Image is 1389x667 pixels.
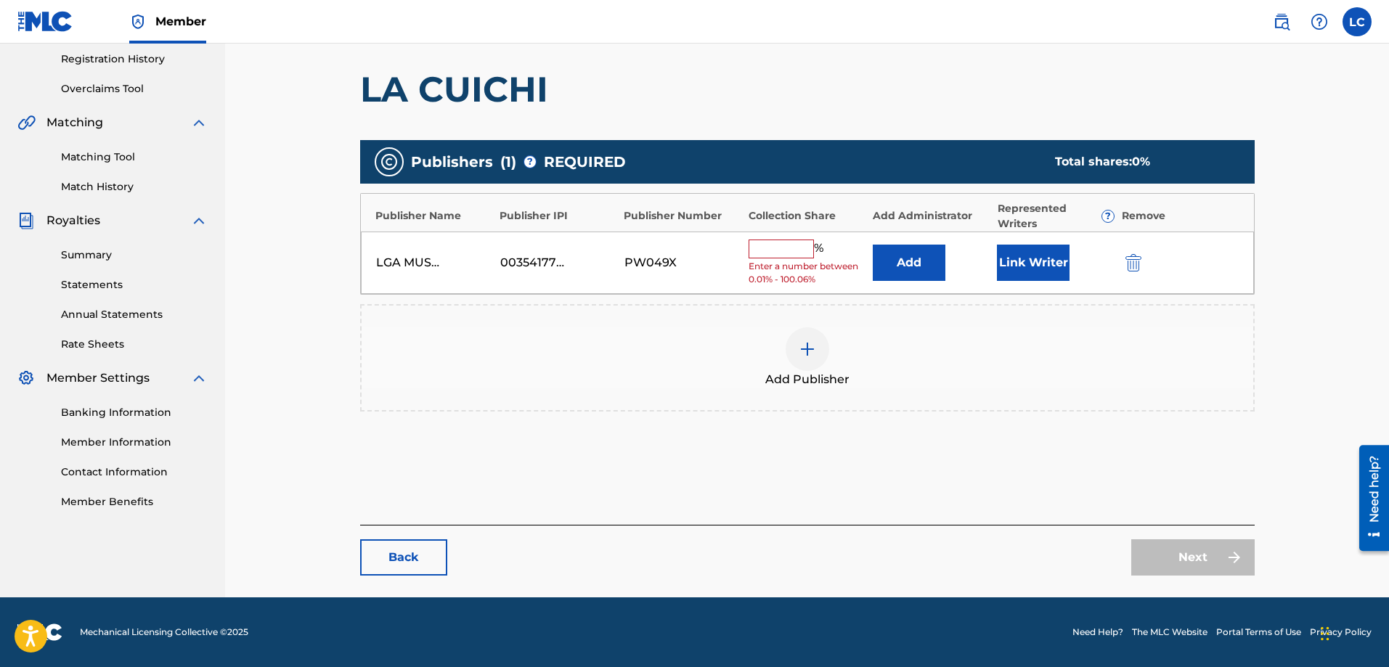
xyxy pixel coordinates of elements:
[61,247,208,263] a: Summary
[873,245,945,281] button: Add
[500,151,516,173] span: ( 1 )
[61,494,208,510] a: Member Benefits
[46,212,100,229] span: Royalties
[61,465,208,480] a: Contact Information
[61,307,208,322] a: Annual Statements
[17,11,73,32] img: MLC Logo
[1072,626,1123,639] a: Need Help?
[1102,210,1114,222] span: ?
[61,435,208,450] a: Member Information
[375,208,492,224] div: Publisher Name
[360,67,1255,111] h1: LA CUICHI
[1305,7,1334,36] div: Help
[46,369,150,387] span: Member Settings
[749,260,865,286] span: Enter a number between 0.01% - 100.06%
[190,212,208,229] img: expand
[1316,597,1389,667] iframe: Chat Widget
[500,208,616,224] div: Publisher IPI
[1122,208,1239,224] div: Remove
[61,277,208,292] a: Statements
[997,245,1070,281] button: Link Writer
[1267,7,1296,36] a: Public Search
[873,208,990,224] div: Add Administrator
[544,151,626,173] span: REQUIRED
[814,240,827,258] span: %
[1125,254,1141,271] img: 12a2ab48e56ec057fbd8.svg
[1311,13,1328,30] img: help
[61,81,208,97] a: Overclaims Tool
[61,52,208,67] a: Registration History
[749,208,865,224] div: Collection Share
[624,208,741,224] div: Publisher Number
[799,340,816,358] img: add
[17,369,35,387] img: Member Settings
[1321,612,1329,655] div: Drag
[380,153,398,171] img: publishers
[1343,7,1372,36] div: User Menu
[61,150,208,165] a: Matching Tool
[61,337,208,352] a: Rate Sheets
[190,114,208,131] img: expand
[17,212,35,229] img: Royalties
[1055,153,1225,171] div: Total shares:
[1216,626,1301,639] a: Portal Terms of Use
[765,371,850,388] span: Add Publisher
[1132,626,1207,639] a: The MLC Website
[61,179,208,195] a: Match History
[129,13,147,30] img: Top Rightsholder
[155,13,206,30] span: Member
[1310,626,1372,639] a: Privacy Policy
[190,369,208,387] img: expand
[998,201,1115,232] div: Represented Writers
[17,623,62,641] img: logo
[1273,13,1290,30] img: search
[1348,440,1389,557] iframe: Resource Center
[61,405,208,420] a: Banking Information
[1132,155,1150,168] span: 0 %
[360,539,447,576] a: Back
[46,114,103,131] span: Matching
[17,114,36,131] img: Matching
[411,151,493,173] span: Publishers
[80,626,248,639] span: Mechanical Licensing Collective © 2025
[524,156,536,168] span: ?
